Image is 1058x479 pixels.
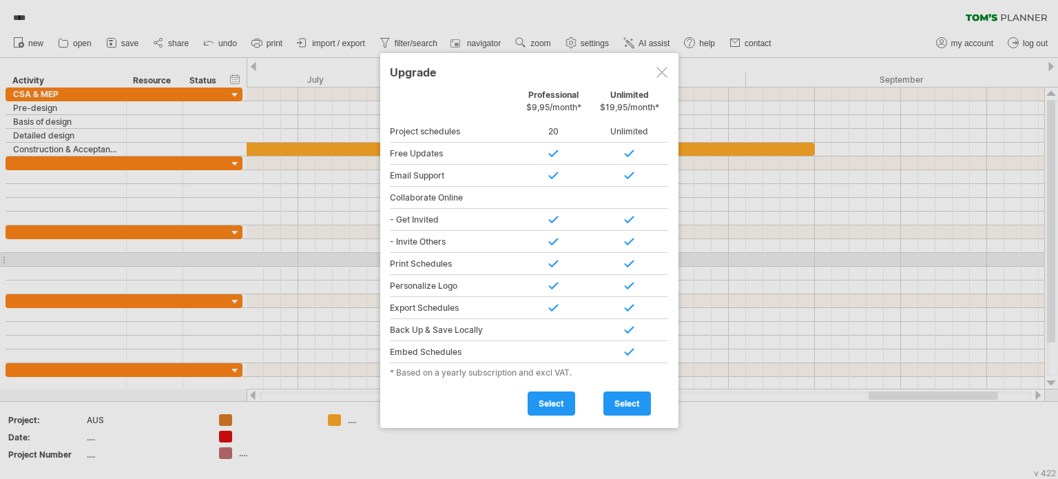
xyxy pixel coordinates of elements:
[390,297,516,319] div: Export Schedules
[390,209,516,231] div: - Get Invited
[390,231,516,253] div: - Invite Others
[390,253,516,275] div: Print Schedules
[614,398,640,409] span: select
[390,341,516,363] div: Embed Schedules
[390,275,516,297] div: Personalize Logo
[390,165,516,187] div: Email Support
[390,59,669,84] div: Upgrade
[528,391,575,416] a: select
[526,102,581,112] span: $9,95/month*
[390,367,669,378] div: * Based on a yearly subscription and excl VAT.
[539,398,564,409] span: select
[390,121,516,143] div: Project schedules
[600,102,659,112] span: $19,95/month*
[390,187,516,209] div: Collaborate Online
[603,391,651,416] a: select
[516,121,592,143] div: 20
[592,121,667,143] div: Unlimited
[390,319,516,341] div: Back Up & Save Locally
[390,143,516,165] div: Free Updates
[516,90,592,119] div: Professional
[592,90,667,119] div: Unlimited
